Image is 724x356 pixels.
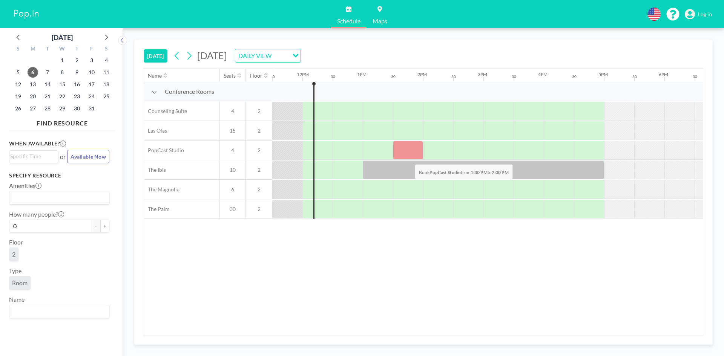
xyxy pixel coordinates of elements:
div: T [40,44,55,54]
div: M [26,44,40,54]
span: 2 [246,147,272,154]
span: Friday, October 3, 2025 [86,55,97,66]
div: 30 [693,74,697,79]
div: S [11,44,26,54]
span: Thursday, October 9, 2025 [72,67,82,78]
span: Counseling Suite [144,108,187,115]
span: Thursday, October 2, 2025 [72,55,82,66]
span: Friday, October 10, 2025 [86,67,97,78]
span: or [60,153,66,160]
span: Saturday, October 11, 2025 [101,67,112,78]
div: 30 [572,74,577,79]
span: Friday, October 24, 2025 [86,91,97,102]
span: Sunday, October 26, 2025 [13,103,23,114]
span: Available Now [71,153,106,160]
button: + [100,220,109,232]
span: 30 [220,206,245,212]
div: Search for option [9,305,109,318]
div: Name [148,72,162,79]
div: 30 [270,74,275,79]
button: Available Now [67,150,109,163]
span: Friday, October 31, 2025 [86,103,97,114]
input: Search for option [10,307,105,316]
span: 6 [220,186,245,193]
span: Sunday, October 19, 2025 [13,91,23,102]
a: Log in [685,9,712,20]
div: T [69,44,84,54]
div: Seats [224,72,236,79]
span: Wednesday, October 15, 2025 [57,79,67,90]
span: The Ibis [144,167,166,173]
div: 30 [331,74,335,79]
span: DAILY VIEW [237,51,273,61]
div: 30 [632,74,637,79]
span: 4 [220,147,245,154]
span: Saturday, October 4, 2025 [101,55,112,66]
span: Room [12,279,28,286]
span: Log in [698,11,712,18]
label: Type [9,267,21,275]
button: - [91,220,100,232]
span: Thursday, October 23, 2025 [72,91,82,102]
div: F [84,44,99,54]
span: The Magnolia [144,186,179,193]
span: Tuesday, October 21, 2025 [42,91,53,102]
span: [DATE] [197,50,227,61]
span: 10 [220,167,245,173]
label: Floor [9,238,23,246]
span: PopCast Studio [144,147,184,154]
div: 1PM [357,72,367,77]
span: 2 [246,127,272,134]
div: 6PM [659,72,668,77]
div: Search for option [9,151,58,162]
span: Book from to [415,164,513,179]
h3: Specify resource [9,172,109,179]
div: W [55,44,70,54]
span: Monday, October 20, 2025 [28,91,38,102]
div: 5PM [598,72,608,77]
div: Search for option [9,191,109,204]
span: Monday, October 27, 2025 [28,103,38,114]
span: Las Olas [144,127,167,134]
span: Wednesday, October 29, 2025 [57,103,67,114]
div: [DATE] [52,32,73,43]
b: 1:30 PM [471,170,488,175]
span: Tuesday, October 28, 2025 [42,103,53,114]
label: Amenities [9,182,41,189]
div: 12PM [297,72,309,77]
input: Search for option [274,51,288,61]
div: 30 [451,74,456,79]
span: Sunday, October 12, 2025 [13,79,23,90]
label: How many people? [9,211,64,218]
input: Search for option [10,152,54,160]
span: Wednesday, October 1, 2025 [57,55,67,66]
span: Maps [373,18,387,24]
h4: FIND RESOURCE [9,116,115,127]
span: 4 [220,108,245,115]
span: Friday, October 17, 2025 [86,79,97,90]
img: organization-logo [12,7,41,22]
span: Tuesday, October 14, 2025 [42,79,53,90]
span: 2 [246,206,272,212]
span: 2 [246,167,272,173]
span: Wednesday, October 22, 2025 [57,91,67,102]
label: Name [9,296,25,303]
span: 15 [220,127,245,134]
span: Schedule [337,18,360,24]
div: 30 [512,74,516,79]
span: Monday, October 6, 2025 [28,67,38,78]
span: Sunday, October 5, 2025 [13,67,23,78]
div: 4PM [538,72,548,77]
span: The Palm [144,206,170,212]
div: 30 [391,74,396,79]
div: Floor [250,72,262,79]
div: 3PM [478,72,487,77]
b: PopCast Studio [429,170,461,175]
button: [DATE] [144,49,167,63]
span: 2 [246,108,272,115]
span: Thursday, October 30, 2025 [72,103,82,114]
b: 2:00 PM [492,170,509,175]
span: 2 [12,251,15,258]
span: Wednesday, October 8, 2025 [57,67,67,78]
span: Conference Rooms [165,88,214,95]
